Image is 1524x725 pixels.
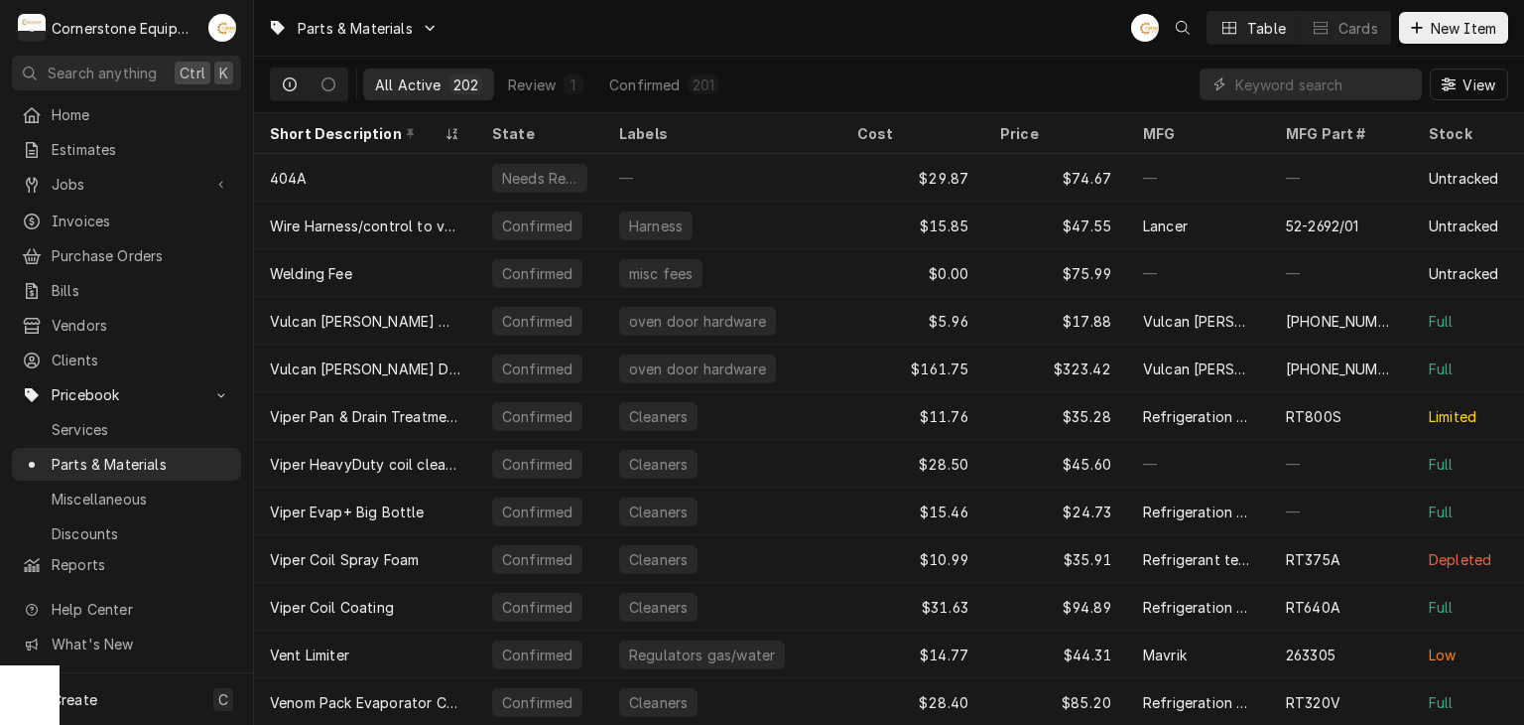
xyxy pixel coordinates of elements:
div: [PHONE_NUMBER] [1286,311,1397,332]
button: New Item [1399,12,1508,44]
div: Refrigeration Technologies [1143,406,1254,427]
a: Vendors [12,309,241,342]
div: $94.89 [984,583,1127,631]
div: Confirmed [609,74,680,95]
div: RT640A [1286,597,1340,618]
a: Reports [12,548,241,581]
span: Invoices [52,211,231,231]
div: 52-2692/01 [1286,216,1359,236]
div: — [1127,249,1270,297]
div: $24.73 [984,488,1127,535]
div: Table [1247,18,1286,39]
button: Search anythingCtrlK [12,56,241,90]
a: Clients [12,344,241,376]
div: Limited [1429,406,1476,427]
div: Refrigerant technologies [1143,549,1254,570]
span: Clients [52,350,231,370]
span: Reports [52,554,231,575]
div: Cleaners [627,692,690,713]
div: Viper Pan & Drain Treatment [270,406,460,427]
div: Needs Review [500,168,579,189]
div: 263305 [1286,645,1335,665]
div: Welding Fee [270,263,352,284]
div: $10.99 [841,535,984,583]
div: Short Description [270,123,441,144]
div: — [1270,440,1413,488]
div: — [1270,249,1413,297]
span: Estimates [52,139,231,160]
div: Full [1429,454,1454,475]
div: Vulcan [PERSON_NAME] washer [270,311,460,332]
div: $35.28 [984,392,1127,440]
div: $28.50 [841,440,984,488]
a: Invoices [12,205,241,237]
div: — [1127,154,1270,202]
div: 202 [453,74,478,95]
div: Full [1429,692,1454,713]
div: $11.76 [841,392,984,440]
div: oven door hardware [627,359,768,379]
div: $323.42 [984,345,1127,392]
div: Confirmed [500,502,574,522]
div: Full [1429,502,1454,522]
div: Refrigeration Technologies [1143,597,1254,618]
div: AB [1131,14,1159,42]
div: Regulators gas/water [627,645,777,665]
div: — [1270,154,1413,202]
div: 1 [568,74,579,95]
div: Confirmed [500,359,574,379]
div: Viper HeavyDuty coil cleaner big bottle [270,454,460,475]
div: Untracked [1429,168,1498,189]
div: Vulcan [PERSON_NAME] [1143,311,1254,332]
div: Review [508,74,556,95]
div: Harness [627,216,685,236]
div: 201 [693,74,714,95]
a: Go to Parts & Materials [260,12,446,45]
div: $17.88 [984,297,1127,345]
div: $75.99 [984,249,1127,297]
span: Bills [52,280,231,301]
div: [PHONE_NUMBER] [1286,359,1397,379]
div: oven door hardware [627,311,768,332]
div: Confirmed [500,263,574,284]
div: Cleaners [627,454,690,475]
div: Viper Coil Coating [270,597,394,618]
div: Cornerstone Equipment Repair, LLC's Avatar [18,14,46,42]
div: Andrew Buigues's Avatar [208,14,236,42]
div: Confirmed [500,597,574,618]
div: Depleted [1429,549,1491,570]
span: C [218,689,228,710]
span: Parts & Materials [298,18,413,39]
span: What's New [52,634,229,654]
div: $15.46 [841,488,984,535]
a: Go to Jobs [12,168,241,201]
div: Viper Coil Spray Foam [270,549,419,570]
div: — [1127,440,1270,488]
div: Cleaners [627,406,690,427]
div: Confirmed [500,216,574,236]
div: Cost [857,123,964,144]
span: Purchase Orders [52,245,231,266]
div: Labels [619,123,825,144]
div: C [18,14,46,42]
div: Confirmed [500,406,574,427]
div: $35.91 [984,535,1127,583]
div: $47.55 [984,202,1127,249]
a: Go to What's New [12,628,241,660]
div: Confirmed [500,549,574,570]
a: Parts & Materials [12,448,241,481]
a: Home [12,98,241,131]
div: Andrew Buigues's Avatar [1131,14,1159,42]
div: Refrigeration Technologies [1143,692,1254,713]
div: Vent Limiter [270,645,349,665]
div: Confirmed [500,645,574,665]
div: Untracked [1429,263,1498,284]
div: Untracked [1429,216,1498,236]
div: Refrigeration Technologies [1143,502,1254,522]
div: $44.31 [984,631,1127,678]
div: Wire Harness/control to valve [270,216,460,236]
a: Discounts [12,517,241,550]
span: Services [52,419,231,440]
div: MFG Part # [1286,123,1393,144]
a: Miscellaneous [12,483,241,515]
